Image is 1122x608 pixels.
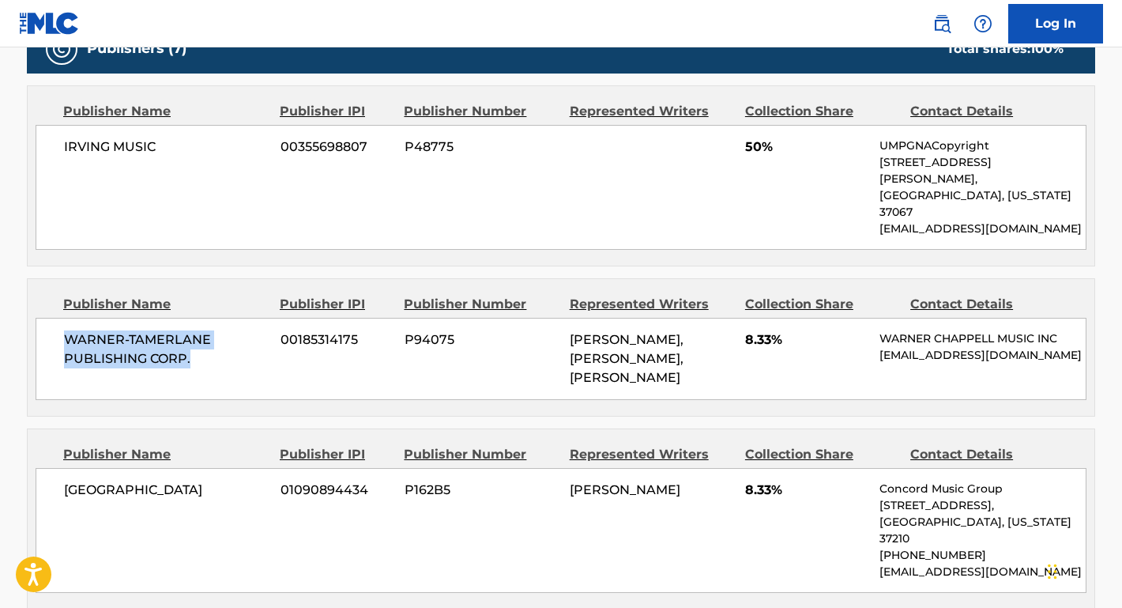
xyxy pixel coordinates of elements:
p: [STREET_ADDRESS][PERSON_NAME], [879,154,1086,187]
p: [GEOGRAPHIC_DATA], [US_STATE] 37067 [879,187,1086,221]
p: UMPGNACopyright [879,138,1086,154]
p: Concord Music Group [879,481,1086,497]
span: 00185314175 [280,330,393,349]
div: Contact Details [910,102,1064,121]
p: [EMAIL_ADDRESS][DOMAIN_NAME] [879,221,1086,237]
div: Collection Share [745,445,898,464]
div: Glisser [1048,548,1057,595]
div: Publisher Name [63,102,268,121]
div: Publisher Number [404,445,557,464]
img: help [973,14,992,33]
span: 8.33% [745,481,868,500]
div: Help [967,8,999,40]
p: WARNER CHAPPELL MUSIC INC [879,330,1086,347]
div: Publisher Number [404,102,557,121]
p: [GEOGRAPHIC_DATA], [US_STATE] 37210 [879,514,1086,547]
div: Publisher IPI [280,445,392,464]
div: Publisher Name [63,445,268,464]
h5: Publishers (7) [87,40,186,58]
span: 100 % [1030,41,1064,56]
div: Publisher IPI [280,102,392,121]
img: search [932,14,951,33]
span: 00355698807 [280,138,393,157]
img: Publishers [52,40,71,59]
span: [PERSON_NAME], [PERSON_NAME], [PERSON_NAME] [570,332,683,385]
span: 8.33% [745,330,868,349]
p: [EMAIL_ADDRESS][DOMAIN_NAME] [879,564,1086,580]
div: Contact Details [910,445,1064,464]
span: P48775 [405,138,558,157]
div: Publisher Name [63,295,268,314]
div: Contact Details [910,295,1064,314]
div: Represented Writers [570,445,733,464]
span: P162B5 [405,481,558,500]
div: Publisher Number [404,295,557,314]
span: [PERSON_NAME] [570,482,680,497]
a: Log In [1008,4,1103,43]
p: [EMAIL_ADDRESS][DOMAIN_NAME] [879,347,1086,364]
p: [PHONE_NUMBER] [879,547,1086,564]
div: Total shares: [947,40,1064,59]
img: MLC Logo [19,12,80,35]
span: WARNER-TAMERLANE PUBLISHING CORP. [64,330,269,368]
div: Represented Writers [570,295,733,314]
iframe: Chat Widget [1043,532,1122,608]
span: P94075 [405,330,558,349]
span: 01090894434 [280,481,393,500]
div: Publisher IPI [280,295,392,314]
span: [GEOGRAPHIC_DATA] [64,481,269,500]
div: Collection Share [745,295,898,314]
p: [STREET_ADDRESS], [879,497,1086,514]
span: IRVING MUSIC [64,138,269,157]
div: Represented Writers [570,102,733,121]
div: Collection Share [745,102,898,121]
a: Public Search [926,8,958,40]
div: Widget de chat [1043,532,1122,608]
span: 50% [745,138,868,157]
